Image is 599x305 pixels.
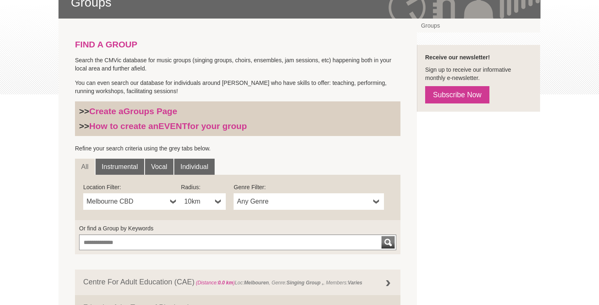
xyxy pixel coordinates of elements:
[234,183,384,191] label: Genre Filter:
[181,193,226,210] a: 10km
[89,106,178,116] a: Create aGroups Page
[83,183,181,191] label: Location Filter:
[159,121,187,131] strong: EVENT
[89,121,247,131] a: How to create anEVENTfor your group
[75,159,95,175] a: All
[79,224,396,232] label: Or find a Group by Keywords
[174,159,215,175] a: Individual
[425,54,490,61] strong: Receive our newsletter!
[123,106,177,116] strong: Groups Page
[287,280,323,286] strong: Singing Group ,
[75,144,400,152] p: Refine your search criteria using the grey tabs below.
[244,280,269,286] strong: Melbouren
[196,280,235,286] span: (Distance: )
[79,121,396,131] h3: >>
[75,56,400,73] p: Search the CMVic database for music groups (singing groups, choirs, ensembles, jam sessions, etc)...
[218,280,233,286] strong: 0.0 km
[181,183,226,191] label: Radius:
[145,159,173,175] a: Vocal
[83,193,181,210] a: Melbourne CBD
[417,19,540,33] a: Groups
[237,197,370,206] span: Any Genre
[96,159,144,175] a: Instrumental
[425,86,489,103] a: Subscribe Now
[194,280,362,286] span: Loc: , Genre: , Members:
[75,270,400,295] a: Centre For Adult Education (CAE) (Distance:0.0 km)Loc:Melbouren, Genre:Singing Group ,, Members:V...
[234,193,384,210] a: Any Genre
[184,197,212,206] span: 10km
[348,280,362,286] strong: Varies
[75,79,400,95] p: You can even search our database for individuals around [PERSON_NAME] who have skills to offer: t...
[425,66,532,82] p: Sign up to receive our informative monthly e-newsletter.
[75,40,137,49] strong: FIND A GROUP
[79,106,396,117] h3: >>
[87,197,167,206] span: Melbourne CBD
